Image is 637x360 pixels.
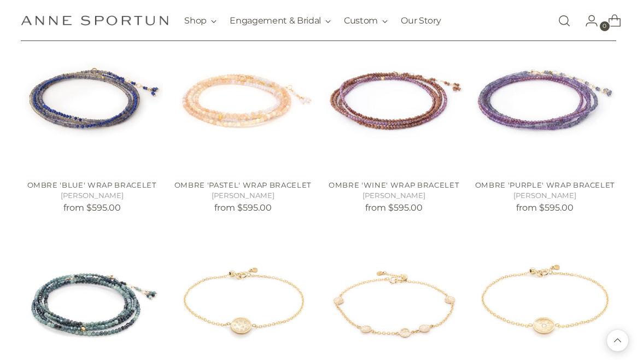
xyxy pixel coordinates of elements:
[600,21,610,31] span: 0
[230,9,331,33] button: Engagement & Bridal
[344,9,388,33] button: Custom
[329,181,459,189] a: Ombre 'Wine' Wrap Bracelet
[475,181,615,189] a: Ombre 'Purple' Wrap Bracelet
[323,190,465,201] h5: [PERSON_NAME]
[474,29,616,171] img: Ombre Wrap Bracelet - Anne Sportun Fine Jewellery
[553,10,575,32] a: Open search modal
[576,10,598,32] a: Go to the account page
[174,181,312,189] a: Ombre 'Pastel' Wrap Bracelet
[172,201,314,214] p: from $595.00
[474,190,616,201] h5: [PERSON_NAME]
[401,9,441,33] a: Our Story
[474,201,616,214] p: from $595.00
[323,201,465,214] p: from $595.00
[21,15,168,26] a: Anne Sportun Fine Jewellery
[172,29,314,171] a: Ombre 'Pastel' Wrap Bracelet
[323,29,465,171] img: Ombre Wrap Bracelet - Anne Sportun Fine Jewellery
[184,9,217,33] button: Shop
[599,10,621,32] a: Open cart modal
[323,29,465,171] a: Ombre 'Wine' Wrap Bracelet
[474,29,616,171] a: Ombre 'Purple' Wrap Bracelet
[172,190,314,201] h5: [PERSON_NAME]
[21,201,162,214] p: from $595.00
[27,181,157,189] a: Ombre 'Blue' Wrap Bracelet
[607,330,628,351] button: Back to top
[21,29,162,171] img: Ombre Wrap Bracelet - Anne Sportun Fine Jewellery
[21,29,162,171] a: Ombre 'Blue' Wrap Bracelet
[21,190,162,201] h5: [PERSON_NAME]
